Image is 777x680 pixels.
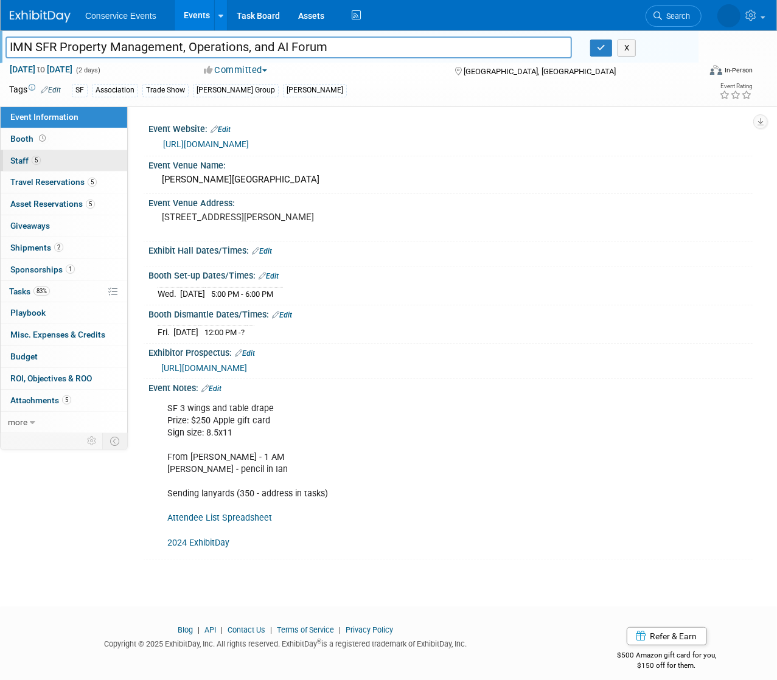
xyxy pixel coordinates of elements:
[103,433,128,449] td: Toggle Event Tabs
[32,156,41,165] span: 5
[211,290,273,299] span: 5:00 PM - 6:00 PM
[82,433,103,449] td: Personalize Event Tab Strip
[283,84,347,97] div: [PERSON_NAME]
[218,625,226,634] span: |
[72,84,88,97] div: SF
[318,638,322,645] sup: ®
[580,642,753,670] div: $500 Amazon gift card for you,
[201,384,221,393] a: Edit
[148,120,753,136] div: Event Website:
[66,265,75,274] span: 1
[1,302,127,324] a: Playbook
[204,328,245,337] span: 12:00 PM -
[627,627,707,645] a: Refer & Earn
[75,66,100,74] span: (2 days)
[10,10,71,23] img: ExhibitDay
[178,625,193,634] a: Blog
[1,390,127,411] a: Attachments5
[35,64,47,74] span: to
[10,177,97,187] span: Travel Reservations
[644,63,753,82] div: Event Format
[173,326,198,339] td: [DATE]
[161,363,247,373] a: [URL][DOMAIN_NAME]
[142,84,189,97] div: Trade Show
[277,625,335,634] a: Terms of Service
[1,346,127,367] a: Budget
[10,373,92,383] span: ROI, Objectives & ROO
[9,64,73,75] span: [DATE] [DATE]
[1,368,127,389] a: ROI, Objectives & ROO
[10,134,48,144] span: Booth
[10,308,46,317] span: Playbook
[346,625,394,634] a: Privacy Policy
[10,199,95,209] span: Asset Reservations
[10,330,105,339] span: Misc. Expenses & Credits
[180,287,205,300] td: [DATE]
[10,112,78,122] span: Event Information
[235,349,255,358] a: Edit
[1,324,127,345] a: Misc. Expenses & Credits
[86,199,95,209] span: 5
[464,67,616,76] span: [GEOGRAPHIC_DATA], [GEOGRAPHIC_DATA]
[710,65,722,75] img: Format-Inperson.png
[1,172,127,193] a: Travel Reservations5
[41,86,61,94] a: Edit
[1,412,127,433] a: more
[211,125,231,134] a: Edit
[1,259,127,280] a: Sponsorships1
[37,134,48,143] span: Booth not reserved yet
[580,661,753,671] div: $150 off for them.
[9,83,61,97] td: Tags
[717,4,740,27] img: Amiee Griffey
[193,84,279,97] div: [PERSON_NAME] Group
[62,395,71,404] span: 5
[1,281,127,302] a: Tasks83%
[618,40,636,57] button: X
[148,305,753,321] div: Booth Dismantle Dates/Times:
[167,538,229,548] a: 2024 ExhibitDay
[148,344,753,359] div: Exhibitor Prospectus:
[85,11,156,21] span: Conservice Events
[1,150,127,172] a: Staff5
[158,326,173,339] td: Fri.
[148,194,753,209] div: Event Venue Address:
[1,215,127,237] a: Giveaways
[54,243,63,252] span: 2
[10,221,50,231] span: Giveaways
[163,139,249,149] a: [URL][DOMAIN_NAME]
[259,272,279,280] a: Edit
[200,64,272,77] button: Committed
[1,193,127,215] a: Asset Reservations5
[8,417,27,427] span: more
[9,636,562,650] div: Copyright © 2025 ExhibitDay, Inc. All rights reserved. ExhibitDay is a registered trademark of Ex...
[272,311,292,319] a: Edit
[662,12,690,21] span: Search
[162,212,387,223] pre: [STREET_ADDRESS][PERSON_NAME]
[646,5,702,27] a: Search
[148,266,753,282] div: Booth Set-up Dates/Times:
[241,328,245,337] span: ?
[252,247,272,255] a: Edit
[33,286,50,296] span: 83%
[205,625,217,634] a: API
[724,66,753,75] div: In-Person
[158,170,744,189] div: [PERSON_NAME][GEOGRAPHIC_DATA]
[268,625,276,634] span: |
[1,106,127,128] a: Event Information
[228,625,266,634] a: Contact Us
[10,243,63,252] span: Shipments
[10,352,38,361] span: Budget
[1,237,127,258] a: Shipments2
[92,84,138,97] div: Association
[148,379,753,395] div: Event Notes:
[336,625,344,634] span: |
[10,265,75,274] span: Sponsorships
[88,178,97,187] span: 5
[9,286,50,296] span: Tasks
[148,241,753,257] div: Exhibit Hall Dates/Times:
[159,397,633,555] div: SF 3 wings and table drape Prize: $250 Apple gift card Sign size: 8.5x11 From [PERSON_NAME] - 1 A...
[1,128,127,150] a: Booth
[158,287,180,300] td: Wed.
[10,156,41,165] span: Staff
